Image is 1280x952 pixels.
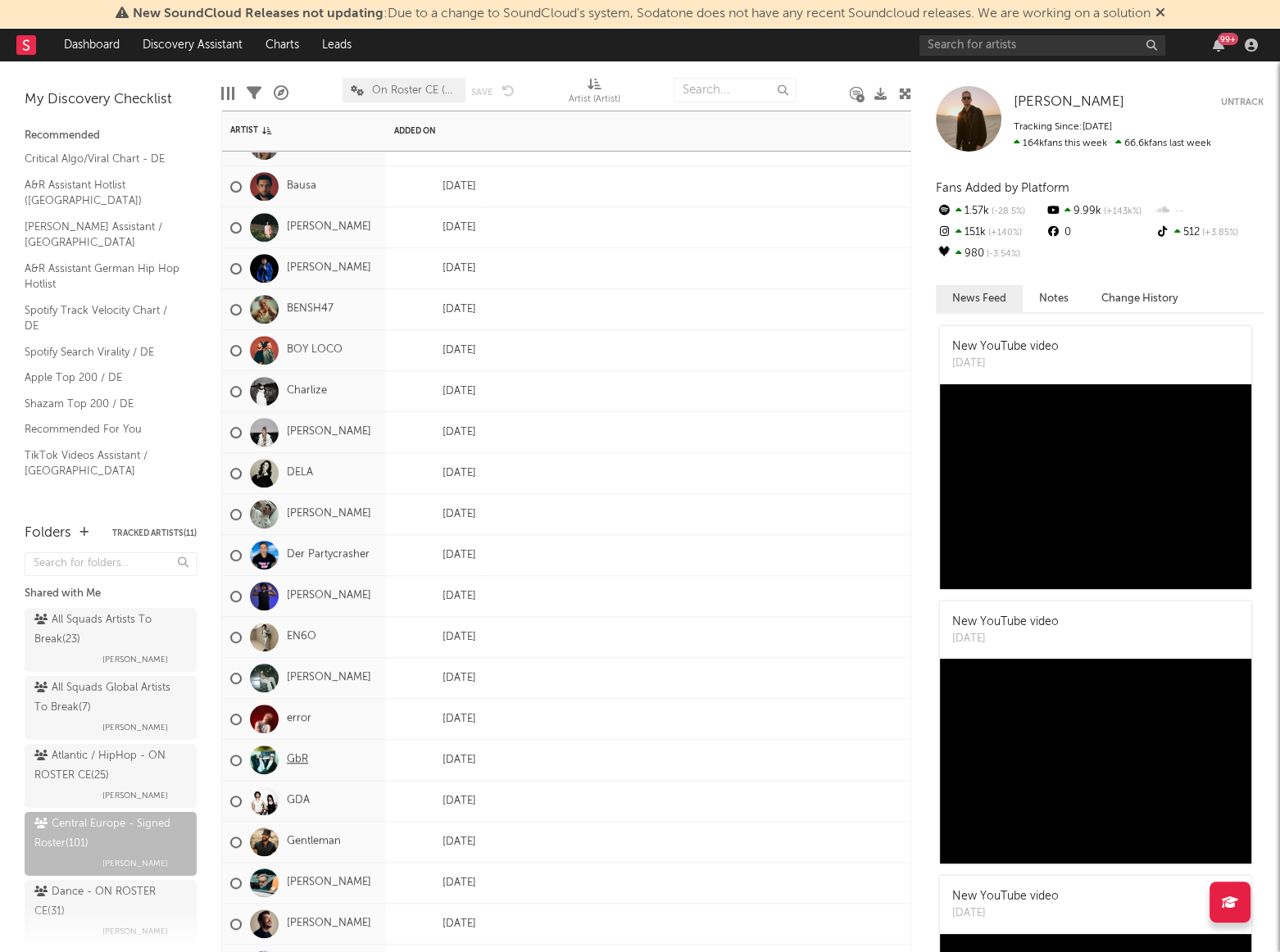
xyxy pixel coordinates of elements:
span: [PERSON_NAME] [1014,95,1124,109]
a: Gentleman [287,835,341,849]
a: Atlantic / HipHop - ON ROSTER CE(25)[PERSON_NAME] [25,744,197,808]
a: Leads [311,29,363,61]
div: [DATE] [394,136,476,156]
a: GbR [287,753,308,767]
span: Tracking Since: [DATE] [1014,122,1112,132]
button: 99+ [1213,39,1224,52]
button: Undo the changes to the current view. [502,83,515,97]
button: Untrack [1221,94,1264,111]
div: 0 [1045,222,1154,243]
span: [PERSON_NAME] [102,854,168,873]
div: [DATE] [394,832,476,852]
a: All Squads Artists To Break(23)[PERSON_NAME] [25,608,197,672]
a: BOY LOCO [287,343,343,357]
button: Notes [1023,285,1085,312]
a: Discovery Assistant [131,29,254,61]
span: : Due to a change to SoundCloud's system, Sodatone does not have any recent Soundcloud releases. ... [133,7,1151,20]
div: -- [1155,201,1264,222]
div: 151k [936,222,1045,243]
span: On Roster CE (Artists Only) [372,85,457,96]
div: [DATE] [394,709,476,729]
div: [DATE] [394,505,476,524]
div: Atlantic / HipHop - ON ROSTER CE ( 25 ) [34,746,183,786]
div: Edit Columns [221,70,234,117]
a: [PERSON_NAME] [1014,94,1124,111]
div: [DATE] [394,382,476,401]
div: [DATE] [394,628,476,647]
div: A&R Pipeline [274,70,288,117]
a: Charts [254,29,311,61]
a: [PERSON_NAME] [287,917,371,931]
span: [PERSON_NAME] [102,650,168,669]
a: BENSH47 [287,302,334,316]
a: All Squads Global Artists To Break(7)[PERSON_NAME] [25,676,197,740]
span: -28.5 % [989,207,1025,216]
div: [DATE] [952,631,1059,647]
a: A&R Assistant German Hip Hop Hotlist [25,260,180,293]
a: AYLIVA [287,138,321,152]
input: Search for artists [919,35,1165,56]
div: 1.57k [936,201,1045,222]
div: Recommended [25,126,197,146]
div: [DATE] [394,914,476,934]
div: [DATE] [394,341,476,360]
input: Search... [674,78,797,102]
div: 9.99k [1045,201,1154,222]
span: -3.54 % [984,250,1020,259]
a: [PERSON_NAME] [287,425,371,439]
input: Search for folders... [25,552,197,576]
a: Dance - ON ROSTER CE(31)[PERSON_NAME] [25,880,197,944]
a: error [287,712,311,726]
a: Central Europe - Signed Roster(101)[PERSON_NAME] [25,812,197,876]
div: Added On [394,126,452,136]
a: A&R Assistant Hotlist ([GEOGRAPHIC_DATA]) [25,176,180,210]
div: Central Europe - Signed Roster ( 101 ) [34,814,183,854]
a: EN6O [287,630,316,644]
span: +143k % [1101,207,1142,216]
div: Shared with Me [25,584,197,604]
a: GDA [287,794,310,808]
button: News Feed [936,285,1023,312]
span: Fans Added by Platform [936,182,1069,194]
a: DELA [287,466,313,480]
a: Der Partycrasher [287,548,370,562]
div: [DATE] [394,750,476,770]
div: New YouTube video [952,888,1059,905]
div: [DATE] [394,669,476,688]
div: [DATE] [952,356,1059,372]
span: +3.85 % [1200,229,1238,238]
div: [DATE] [394,546,476,565]
div: 512 [1155,222,1264,243]
div: 980 [936,243,1045,265]
span: 66.6k fans last week [1014,138,1211,148]
button: Change History [1085,285,1195,312]
div: [DATE] [394,300,476,320]
span: [PERSON_NAME] [102,718,168,737]
a: Bausa [287,179,316,193]
div: New YouTube video [952,614,1059,631]
div: Artist (Artist) [569,70,620,117]
span: +140 % [986,229,1022,238]
div: All Squads Global Artists To Break ( 7 ) [34,678,183,718]
span: New SoundCloud Releases not updating [133,7,384,20]
div: Artist (Artist) [569,90,620,110]
div: 99 + [1218,33,1238,45]
a: Spotify Search Virality / DE [25,343,180,361]
div: Filters [247,70,261,117]
div: New YouTube video [952,338,1059,356]
div: [DATE] [394,791,476,811]
div: Artist [230,125,353,135]
a: Dashboard [52,29,131,61]
div: [DATE] [394,464,476,483]
a: TikTok Videos Assistant / [GEOGRAPHIC_DATA] [25,447,180,480]
div: [DATE] [394,177,476,197]
a: [PERSON_NAME] [287,507,371,521]
a: Critical Algo/Viral Chart - DE [25,150,180,168]
a: [PERSON_NAME] Assistant / [GEOGRAPHIC_DATA] [25,218,180,252]
button: Save [471,88,492,97]
div: [DATE] [394,218,476,238]
span: [PERSON_NAME] [102,786,168,805]
span: [PERSON_NAME] [102,922,168,941]
div: My Discovery Checklist [25,90,197,110]
a: Spotify Track Velocity Chart / DE [25,301,180,335]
